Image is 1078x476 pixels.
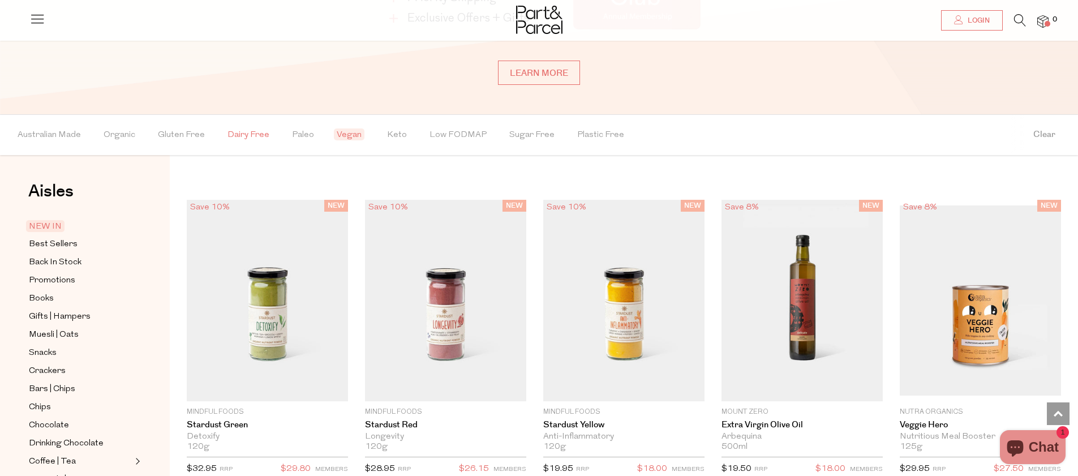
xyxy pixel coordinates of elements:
span: $19.95 [543,465,573,473]
span: $28.95 [365,465,395,473]
a: Stardust Yellow [543,420,705,430]
a: Login [941,10,1003,31]
span: Australian Made [18,115,81,155]
small: RRP [933,466,946,473]
small: MEMBERS [850,466,883,473]
a: Books [29,291,132,306]
p: Mindful Foods [187,407,348,417]
a: Promotions [29,273,132,288]
img: Stardust Red [365,200,526,401]
span: Crackers [29,364,66,378]
span: Paleo [292,115,314,155]
small: MEMBERS [672,466,705,473]
a: Stardust Red [365,420,526,430]
span: Coffee | Tea [29,455,76,469]
span: Login [965,16,990,25]
p: Mindful Foods [365,407,526,417]
span: Keto [387,115,407,155]
span: Plastic Free [577,115,624,155]
span: 120g [543,442,566,452]
span: NEW [324,200,348,212]
span: Muesli | Oats [29,328,79,342]
a: Coffee | Tea [29,454,132,469]
span: Low FODMAP [430,115,487,155]
span: Chips [29,401,51,414]
a: Stardust Green [187,420,348,430]
span: Vegan [334,128,364,140]
inbox-online-store-chat: Shopify online store chat [997,430,1069,467]
span: Gifts | Hampers [29,310,91,324]
span: Chocolate [29,419,69,432]
img: Stardust Green [187,200,348,401]
a: Veggie Hero [900,420,1061,430]
a: Bars | Chips [29,382,132,396]
div: Save 10% [543,200,590,215]
span: 500ml [721,442,748,452]
span: Books [29,292,54,306]
small: MEMBERS [1028,466,1061,473]
a: NEW IN [29,220,132,233]
small: MEMBERS [315,466,348,473]
a: Chips [29,400,132,414]
a: Crackers [29,364,132,378]
span: Snacks [29,346,57,360]
span: NEW [681,200,705,212]
a: Best Sellers [29,237,132,251]
span: Back In Stock [29,256,81,269]
span: NEW IN [26,220,65,232]
a: Aisles [28,183,74,211]
span: $32.95 [187,465,217,473]
span: Dairy Free [227,115,269,155]
div: Arbequina [721,432,883,442]
small: RRP [398,466,411,473]
div: Save 10% [365,200,411,215]
span: Organic [104,115,135,155]
div: Nutritious Meal Booster [900,432,1061,442]
a: Snacks [29,346,132,360]
small: MEMBERS [493,466,526,473]
span: NEW [503,200,526,212]
p: Mount Zero [721,407,883,417]
span: Sugar Free [509,115,555,155]
img: Extra Virgin Olive Oil [721,200,883,401]
img: Part&Parcel [516,6,562,34]
small: RRP [220,466,233,473]
div: Anti-Inflammatory [543,432,705,442]
a: Extra Virgin Olive Oil [721,420,883,430]
div: Detoxify [187,432,348,442]
span: NEW [1037,200,1061,212]
a: Gifts | Hampers [29,310,132,324]
img: Veggie Hero [900,205,1061,396]
span: Promotions [29,274,75,288]
div: Save 8% [721,200,762,215]
span: Aisles [28,179,74,204]
span: Drinking Chocolate [29,437,104,451]
span: $19.50 [721,465,751,473]
span: 120g [365,442,388,452]
a: Muesli | Oats [29,328,132,342]
span: 125g [900,442,922,452]
span: Gluten Free [158,115,205,155]
a: Learn more [498,61,580,85]
div: Save 10% [187,200,233,215]
button: Clear filter by Filter [1011,115,1078,155]
span: 0 [1050,15,1060,25]
span: $29.95 [900,465,930,473]
img: Stardust Yellow [543,200,705,401]
a: Drinking Chocolate [29,436,132,451]
small: RRP [576,466,589,473]
div: Longevity [365,432,526,442]
span: NEW [859,200,883,212]
p: Mindful Foods [543,407,705,417]
span: 120g [187,442,209,452]
button: Expand/Collapse Coffee | Tea [132,454,140,468]
small: RRP [754,466,767,473]
span: Bars | Chips [29,383,75,396]
a: Chocolate [29,418,132,432]
span: Best Sellers [29,238,78,251]
p: Nutra Organics [900,407,1061,417]
div: Save 8% [900,200,940,215]
a: 0 [1037,15,1049,27]
a: Back In Stock [29,255,132,269]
